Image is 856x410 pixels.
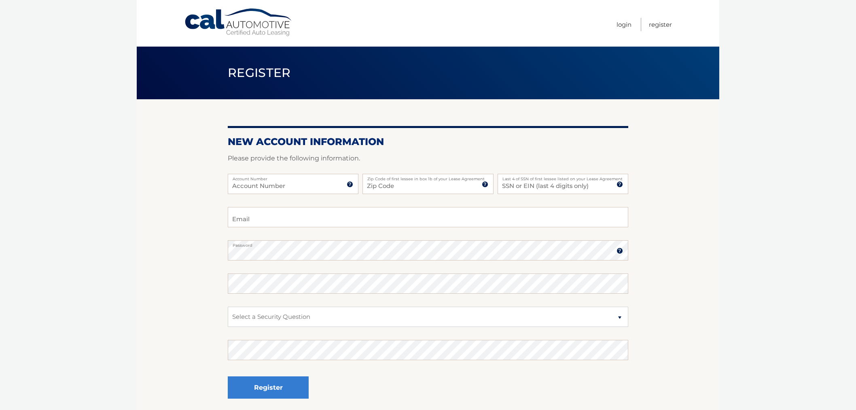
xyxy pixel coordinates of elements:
input: SSN or EIN (last 4 digits only) [498,174,628,194]
label: Zip Code of first lessee in box 1b of your Lease Agreement [362,174,493,180]
label: Account Number [228,174,358,180]
img: tooltip.svg [482,181,488,188]
label: Password [228,240,628,247]
img: tooltip.svg [617,248,623,254]
input: Zip Code [362,174,493,194]
span: Register [228,65,291,80]
label: Last 4 of SSN of first lessee listed on your Lease Agreement [498,174,628,180]
input: Account Number [228,174,358,194]
button: Register [228,376,309,399]
a: Login [617,18,631,31]
a: Cal Automotive [184,8,293,37]
input: Email [228,207,628,227]
p: Please provide the following information. [228,153,628,164]
img: tooltip.svg [617,181,623,188]
img: tooltip.svg [347,181,353,188]
a: Register [649,18,672,31]
h2: New Account Information [228,136,628,148]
